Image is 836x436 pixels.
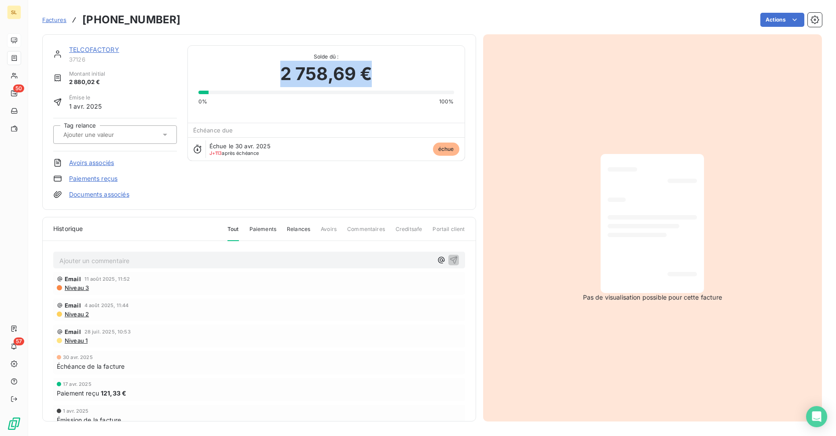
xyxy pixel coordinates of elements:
[42,15,66,24] a: Factures
[347,225,385,240] span: Commentaires
[64,337,88,344] span: Niveau 1
[321,225,337,240] span: Avoirs
[42,16,66,23] span: Factures
[69,102,102,111] span: 1 avr. 2025
[198,98,207,106] span: 0%
[65,302,81,309] span: Email
[209,150,259,156] span: après échéance
[63,355,93,360] span: 30 avr. 2025
[69,158,114,167] a: Avoirs associés
[433,225,465,240] span: Portail client
[57,388,99,398] span: Paiement reçu
[209,150,222,156] span: J+113
[57,362,125,371] span: Échéance de la facture
[69,78,105,87] span: 2 880,02 €
[433,143,459,156] span: échue
[62,131,151,139] input: Ajouter une valeur
[13,84,24,92] span: 50
[69,94,102,102] span: Émise le
[69,56,177,63] span: 37126
[14,337,24,345] span: 57
[69,46,119,53] a: TELCOFACTORY
[439,98,454,106] span: 100%
[53,224,83,233] span: Historique
[69,70,105,78] span: Montant initial
[63,381,92,387] span: 17 avr. 2025
[84,303,129,308] span: 4 août 2025, 11:44
[63,408,89,414] span: 1 avr. 2025
[760,13,804,27] button: Actions
[7,86,21,100] a: 50
[65,275,81,282] span: Email
[65,328,81,335] span: Email
[396,225,422,240] span: Creditsafe
[64,311,89,318] span: Niveau 2
[57,415,121,425] span: Émission de la facture
[249,225,276,240] span: Paiements
[287,225,310,240] span: Relances
[198,53,454,61] span: Solde dû :
[209,143,271,150] span: Échue le 30 avr. 2025
[806,406,827,427] div: Open Intercom Messenger
[84,276,130,282] span: 11 août 2025, 11:52
[82,12,180,28] h3: [PHONE_NUMBER]
[227,225,239,241] span: Tout
[7,5,21,19] div: SL
[7,417,21,431] img: Logo LeanPay
[280,61,372,87] span: 2 758,69 €
[69,174,117,183] a: Paiements reçus
[69,190,129,199] a: Documents associés
[101,388,126,398] span: 121,33 €
[193,127,233,134] span: Échéance due
[64,284,89,291] span: Niveau 3
[583,293,722,302] span: Pas de visualisation possible pour cette facture
[84,329,131,334] span: 28 juil. 2025, 10:53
